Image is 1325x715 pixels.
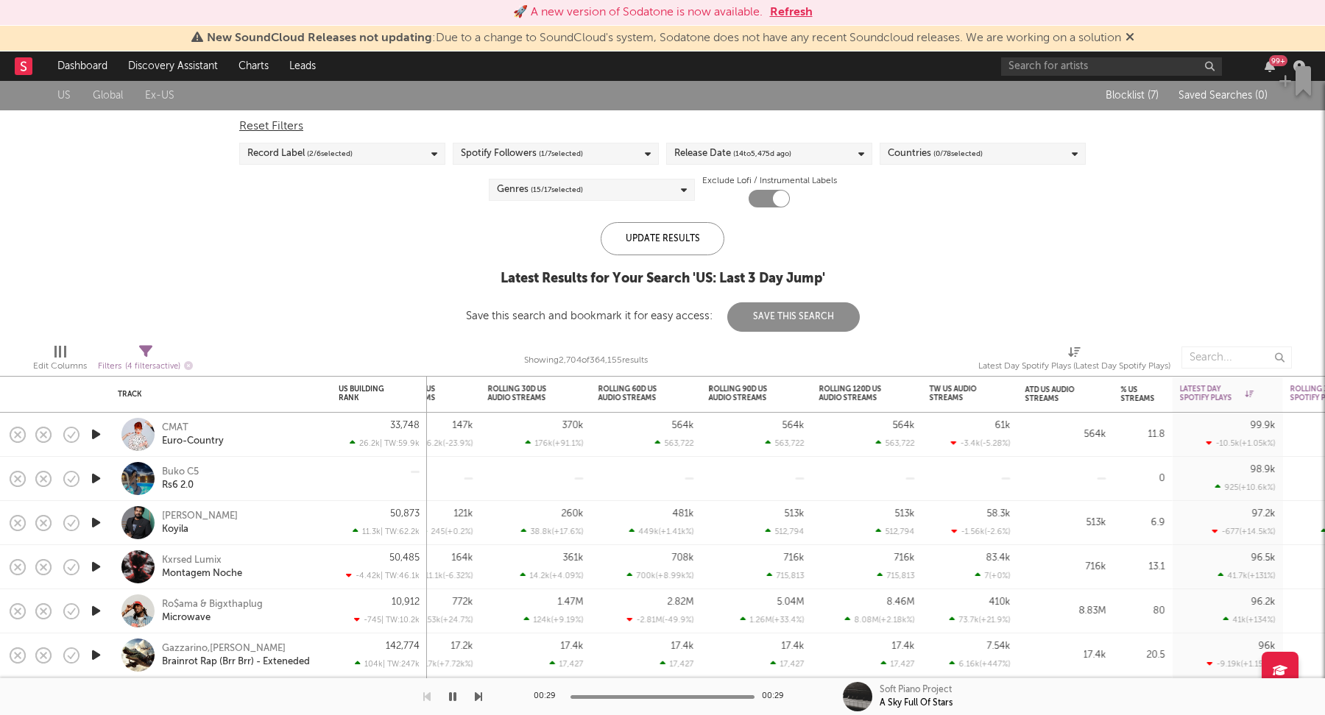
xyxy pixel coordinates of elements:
[534,688,563,705] div: 00:29
[513,4,763,21] div: 🚀 A new version of Sodatone is now available.
[627,615,694,625] div: -2.81M ( -49.9 % )
[950,615,1011,625] div: 73.7k ( +21.9 % )
[1252,509,1276,519] div: 97.2k
[524,615,584,625] div: 124k ( +9.19 % )
[162,567,242,580] a: Montagem Noche
[986,553,1011,563] div: 83.4k
[819,385,893,402] div: Rolling 120D US Audio Streams
[1269,55,1287,66] div: 99 +
[279,51,326,81] a: Leads
[162,510,238,523] div: [PERSON_NAME]
[1251,421,1276,430] div: 99.9k
[978,339,1170,382] div: Latest Day Spotify Plays (Latest Day Spotify Plays)
[125,363,180,371] span: ( 4 filters active)
[386,641,420,651] div: 142,774
[98,339,193,382] div: Filters(4 filters active)
[497,181,583,199] div: Genres
[207,32,432,44] span: New SoundCloud Releases not updating
[339,385,397,402] div: US Building Rank
[1001,57,1222,76] input: Search for artists
[162,598,263,611] div: Ro$ama & Bigxthaplug
[895,509,915,519] div: 513k
[1251,553,1276,563] div: 96.5k
[558,597,584,607] div: 1.47M
[880,683,952,697] div: Soft Piano Project
[162,642,286,655] a: Gazzarino,[PERSON_NAME]
[1174,90,1268,102] button: Saved Searches (0)
[339,527,420,536] div: 11.3k | TW: 62.2k
[162,611,211,625] a: Microwave
[1180,385,1254,402] div: Latest Day Spotify Plays
[598,385,672,402] div: Rolling 60D US Audio Streams
[162,554,222,567] a: Kxrsed Lumix
[98,357,193,376] div: Filters
[550,659,584,669] div: 17,427
[770,4,813,21] button: Refresh
[672,553,694,563] div: 708k
[767,571,805,580] div: 715,813
[239,118,1086,135] div: Reset Filters
[784,553,805,563] div: 716k
[526,438,584,448] div: 176k ( +91.1 % )
[247,145,353,163] div: Record Label
[893,421,915,430] div: 564k
[520,571,584,580] div: 14.2k ( +4.09 % )
[727,302,860,332] button: Save This Search
[390,421,420,430] div: 33,748
[466,270,860,288] div: Latest Results for Your Search ' US: Last 3 Day Jump '
[1215,483,1276,492] div: 925 ( +10.6k % )
[950,659,1011,669] div: 6.16k ( +447 % )
[162,435,224,448] div: Euro-Country
[1025,558,1106,576] div: 716k
[627,571,694,580] div: 700k ( +8.99k % )
[1259,641,1276,651] div: 96k
[1251,465,1276,474] div: 98.9k
[539,145,583,163] span: ( 1 / 7 selected)
[975,571,1011,580] div: 7 ( +0 % )
[1223,615,1276,625] div: 41k ( +134 % )
[1255,90,1268,101] span: ( 0 )
[339,615,420,625] div: -745 | TW: 10.2k
[422,527,473,536] div: 245 ( +0.2 % )
[339,659,420,669] div: 104k | TW: 247k
[777,597,805,607] div: 5.04M
[162,523,188,536] a: Koyila
[1025,602,1106,620] div: 8.83M
[655,438,694,448] div: 563,722
[57,87,71,105] a: US
[415,659,473,669] div: 17k ( +7.72k % )
[702,172,837,190] label: Exclude Lofi / Instrumental Labels
[93,87,123,105] a: Global
[454,509,473,519] div: 121k
[562,509,584,519] div: 260k
[1025,514,1106,532] div: 513k
[339,438,420,448] div: 26.2k | TW: 59.9k
[1025,385,1084,403] div: ATD US Audio Streams
[118,51,228,81] a: Discovery Assistant
[601,222,724,255] div: Update Results
[1121,558,1165,576] div: 13.1
[466,310,860,321] div: Save this search and bookmark it for easy access:
[674,145,791,163] div: Release Date
[451,641,473,651] div: 17.2k
[1148,90,1159,101] span: ( 7 )
[887,597,915,607] div: 8.46M
[978,357,1170,375] div: Latest Day Spotify Plays (Latest Day Spotify Plays)
[1121,647,1165,664] div: 20.5
[1212,527,1276,536] div: -677 ( +14.5k % )
[162,421,188,435] a: CMAT
[524,352,648,369] div: Showing 2,704 of 364,155 results
[892,641,915,651] div: 17.4k
[766,438,805,448] div: 563,722
[521,527,584,536] div: 38.8k ( +17.6 % )
[629,527,694,536] div: 449k ( +1.41k % )
[414,615,473,625] div: 153k ( +24.7 % )
[392,597,420,607] div: 10,912
[1106,90,1159,101] span: Blocklist
[33,357,87,375] div: Edit Columns
[880,697,953,710] div: A Sky Full Of Stars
